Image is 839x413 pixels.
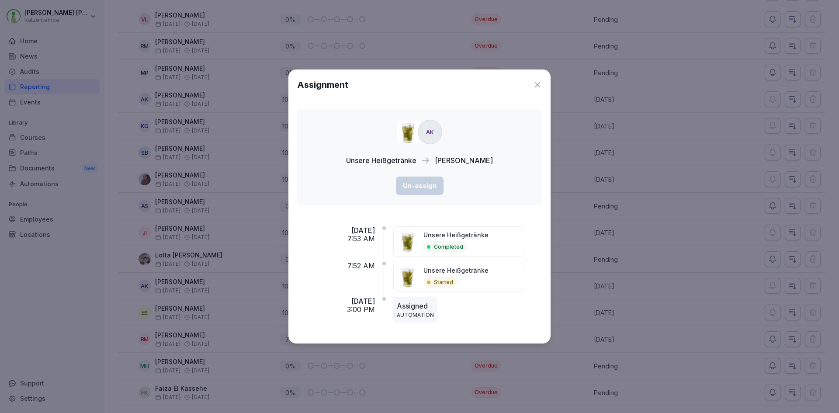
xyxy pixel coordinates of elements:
[346,155,416,166] p: Unsere Heißgetränke
[434,278,453,286] p: Started
[397,266,419,288] img: h4jpfmohrvkvvnkn07ik53sv.png
[397,311,434,319] p: AUTOMATION
[351,226,375,235] p: [DATE]
[396,177,444,195] button: Un-assign
[423,230,489,239] p: Unsere Heißgetränke
[423,266,489,275] p: Unsere Heißgetränke
[297,78,348,91] h1: Assignment
[434,243,463,251] p: Completed
[435,155,493,166] p: [PERSON_NAME]
[347,305,375,314] p: 3:00 PM
[397,230,419,252] img: h4jpfmohrvkvvnkn07ik53sv.png
[397,301,434,311] p: Assigned
[347,262,375,270] p: 7:52 AM
[347,235,375,243] p: 7:53 AM
[403,181,437,191] div: Un-assign
[351,297,375,305] p: [DATE]
[397,121,419,143] img: h4jpfmohrvkvvnkn07ik53sv.png
[418,120,442,144] div: AK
